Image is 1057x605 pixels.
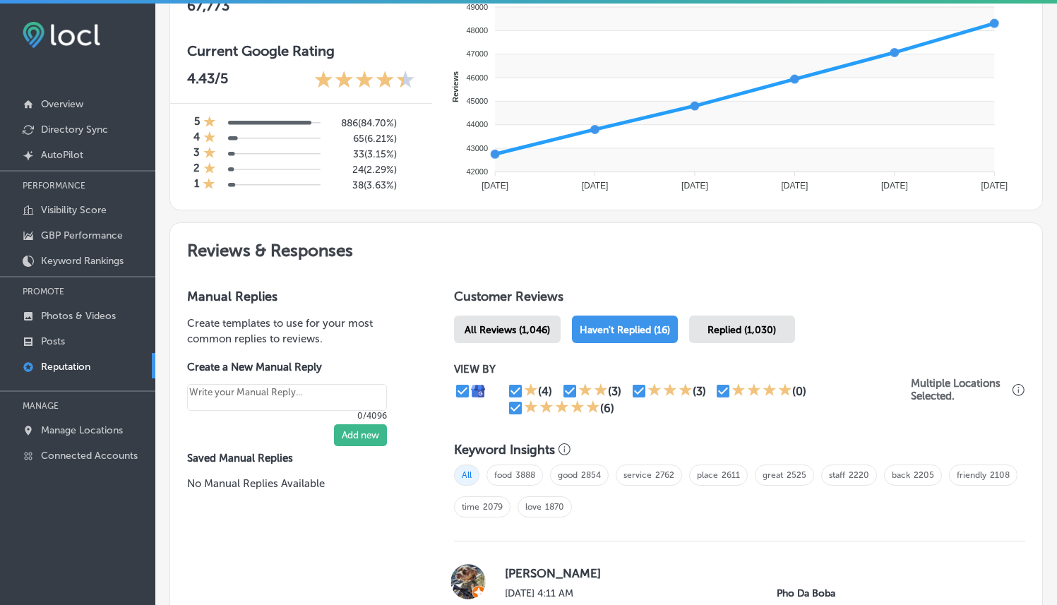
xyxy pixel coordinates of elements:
p: Manage Locations [41,424,123,436]
p: 0/4096 [187,411,387,421]
div: 1 Star [203,115,216,131]
label: [PERSON_NAME] [505,566,1003,580]
tspan: 49000 [466,3,488,11]
a: 2108 [990,470,1010,480]
div: (6) [600,402,614,415]
a: service [623,470,652,480]
div: 4.43 Stars [314,70,415,92]
a: food [494,470,512,480]
span: Replied (1,030) [707,324,776,336]
a: 1870 [545,502,564,512]
h5: 33 ( 3.15% ) [331,148,397,160]
tspan: [DATE] [781,181,808,191]
a: 3888 [515,470,535,480]
h4: 1 [194,177,199,193]
img: fda3e92497d09a02dc62c9cd864e3231.png [23,22,100,48]
tspan: 43000 [466,144,488,152]
h5: 886 ( 84.70% ) [331,117,397,129]
h5: 38 ( 3.63% ) [331,179,397,191]
h2: Reviews & Responses [170,223,1042,272]
a: good [558,470,578,480]
tspan: [DATE] [681,181,708,191]
button: Add new [334,424,387,446]
p: Connected Accounts [41,450,138,462]
p: Create templates to use for your most common replies to reviews. [187,316,409,347]
div: 1 Star [203,131,216,146]
p: Posts [41,335,65,347]
a: 2220 [849,470,869,480]
div: (3) [693,385,706,398]
span: Haven't Replied (16) [580,324,670,336]
a: great [763,470,783,480]
span: All Reviews (1,046) [465,324,550,336]
p: No Manual Replies Available [187,476,409,491]
tspan: 42000 [466,167,488,176]
p: Directory Sync [41,124,108,136]
textarea: Create your Quick Reply [187,384,387,411]
a: 2611 [722,470,740,480]
a: place [697,470,718,480]
tspan: [DATE] [581,181,608,191]
h3: Manual Replies [187,289,409,304]
div: (0) [792,385,806,398]
label: [DATE] 4:11 AM [505,587,594,599]
h4: 4 [193,131,200,146]
div: 1 Star [203,162,216,177]
a: friendly [957,470,986,480]
h4: 5 [194,115,200,131]
h1: Customer Reviews [454,289,1025,310]
a: 2854 [581,470,601,480]
p: Reputation [41,361,90,373]
div: 1 Star [203,146,216,162]
div: 1 Star [524,383,538,400]
a: love [525,502,542,512]
span: All [454,465,479,486]
a: 2079 [483,502,503,512]
p: AutoPilot [41,149,83,161]
p: Keyword Rankings [41,255,124,267]
p: Visibility Score [41,204,107,216]
p: Pho Da Boba [777,587,1003,599]
div: 3 Stars [647,383,693,400]
h5: 24 ( 2.29% ) [331,164,397,176]
a: 2525 [787,470,806,480]
label: Saved Manual Replies [187,452,409,465]
p: Photos & Videos [41,310,116,322]
p: VIEW BY [454,363,911,376]
tspan: [DATE] [981,181,1008,191]
h3: Current Google Rating [187,42,415,59]
h4: 2 [193,162,200,177]
div: 2 Stars [578,383,608,400]
div: (3) [608,385,621,398]
div: 1 Star [203,177,215,193]
h4: 3 [193,146,200,162]
label: Create a New Manual Reply [187,361,387,373]
tspan: 47000 [466,49,488,58]
h3: Keyword Insights [454,442,555,457]
tspan: [DATE] [880,181,907,191]
p: Overview [41,98,83,110]
a: 2205 [914,470,934,480]
a: time [462,502,479,512]
tspan: [DATE] [482,181,508,191]
p: GBP Performance [41,229,123,241]
tspan: 45000 [466,97,488,105]
tspan: 48000 [466,26,488,35]
p: 4.43 /5 [187,70,228,92]
h5: 65 ( 6.21% ) [331,133,397,145]
div: 4 Stars [731,383,792,400]
div: 5 Stars [524,400,600,417]
tspan: 46000 [466,73,488,82]
a: staff [829,470,845,480]
p: Multiple Locations Selected. [911,377,1009,402]
tspan: 44000 [466,120,488,128]
div: (4) [538,385,552,398]
a: back [892,470,910,480]
text: Reviews [451,71,460,102]
a: 2762 [655,470,674,480]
